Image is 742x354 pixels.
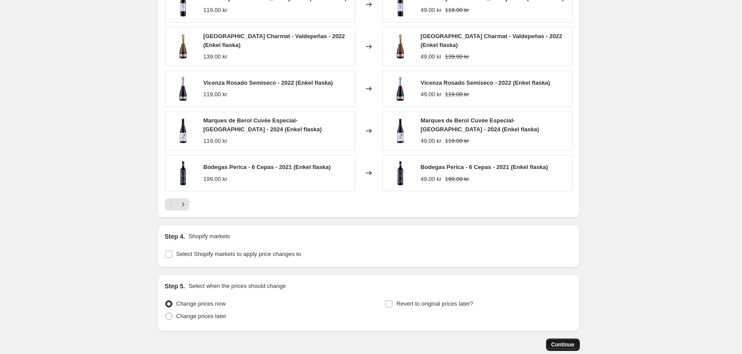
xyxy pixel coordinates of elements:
[203,79,333,86] span: Vicenza Rosado Semiseco - 2022 (Enkel flaska)
[421,79,551,86] span: Vicenza Rosado Semiseco - 2022 (Enkel flaska)
[176,313,227,319] span: Change prices later
[421,90,442,99] div: 49.00 kr
[203,52,227,61] div: 139.00 kr
[203,117,322,133] span: Marques de Berol Cuvée Especial- [GEOGRAPHIC_DATA] - 2024 (Enkel flaska)
[165,282,185,291] h2: Step 5.
[445,90,469,99] strike: 119.00 kr
[387,75,414,102] img: Vicenza_Rosado_Semiseco_-_mousserende_spansk_rose_-_2022_-_11_5__vh0018_80x.jpg
[421,175,442,184] div: 49.00 kr
[177,198,189,211] button: Next
[203,175,227,184] div: 199.00 kr
[203,164,331,170] span: Bodegas Perica - 6 Cepas - 2021 (Enkel flaska)
[421,117,539,133] span: Marques de Berol Cuvée Especial- [GEOGRAPHIC_DATA] - 2024 (Enkel flaska)
[445,137,469,146] strike: 119.00 kr
[421,164,548,170] span: Bodegas Perica - 6 Cepas - 2021 (Enkel flaska)
[165,198,189,211] nav: Pagination
[203,6,227,15] div: 119.00 kr
[165,232,185,241] h2: Step 4.
[387,33,414,60] img: VicenzaCharmat-Valdepenas-2022_vh0086_0e3603c8-2fd0-4afe-acbd-641618d6d344_80x.jpg
[445,52,469,61] strike: 139.00 kr
[421,52,442,61] div: 49.00 kr
[170,33,196,60] img: VicenzaCharmat-Valdepenas-2022_vh0086_0e3603c8-2fd0-4afe-acbd-641618d6d344_80x.jpg
[170,75,196,102] img: Vicenza_Rosado_Semiseco_-_mousserende_spansk_rose_-_2022_-_11_5__vh0018_80x.jpg
[188,232,230,241] p: Shopify markets
[203,137,227,146] div: 119.00 kr
[170,118,196,144] img: Marques_de_Berol_Cuvee_Especial_-_Navarra_-_2024_100037_80x.jpg
[203,33,345,48] span: [GEOGRAPHIC_DATA] Charmat - Valdepeñas - 2022 (Enkel flaska)
[445,6,469,15] strike: 119.00 kr
[176,251,301,257] span: Select Shopify markets to apply price changes to
[387,160,414,186] img: BodegasPerica-6Cepas-spanskroedvin-2021_100064_80x.jpg
[421,6,442,15] div: 49.00 kr
[445,175,469,184] strike: 199.00 kr
[203,90,227,99] div: 119.00 kr
[421,137,442,146] div: 49.00 kr
[387,118,414,144] img: Marques_de_Berol_Cuvee_Especial_-_Navarra_-_2024_100037_80x.jpg
[170,160,196,186] img: BodegasPerica-6Cepas-spanskroedvin-2021_100064_80x.jpg
[546,338,580,351] button: Continue
[188,282,286,291] p: Select when the prices should change
[421,33,562,48] span: [GEOGRAPHIC_DATA] Charmat - Valdepeñas - 2022 (Enkel flaska)
[396,300,473,307] span: Revert to original prices later?
[176,300,226,307] span: Change prices now
[551,341,574,348] span: Continue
